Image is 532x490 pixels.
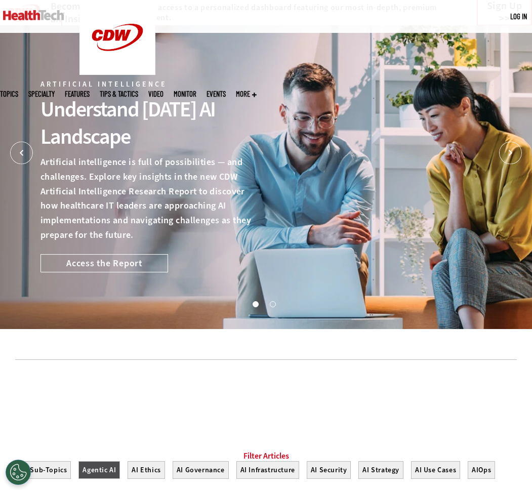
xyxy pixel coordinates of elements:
a: Events [207,90,226,98]
button: 2 of 2 [270,301,275,306]
button: All Sub-Topics [15,461,71,479]
button: AI Ethics [128,461,165,479]
div: Cookies Settings [6,460,31,485]
span: Specialty [28,90,55,98]
button: AI Strategy [358,461,403,479]
p: Artificial intelligence is full of possibilities — and challenges. Explore key insights in the ne... [40,155,253,242]
div: User menu [510,11,527,22]
button: Next [499,142,522,165]
button: Open Preferences [6,460,31,485]
button: 1 of 2 [253,301,258,306]
a: MonITor [174,90,196,98]
a: Access the Report [40,254,168,272]
a: Features [65,90,90,98]
a: Video [148,90,163,98]
button: Prev [10,142,33,165]
a: Tips & Tactics [100,90,138,98]
div: Understand [DATE] AI Landscape [40,96,253,150]
button: AI Infrastructure [236,461,299,479]
button: AI Governance [173,461,229,479]
button: Agentic AI [78,461,120,479]
button: AIOps [468,461,495,479]
button: AI Use Cases [411,461,460,479]
img: Home [3,10,64,20]
span: More [236,90,257,98]
a: CDW [79,67,155,77]
a: Filter Articles [243,451,289,461]
a: Log in [510,12,527,21]
button: AI Security [307,461,351,479]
